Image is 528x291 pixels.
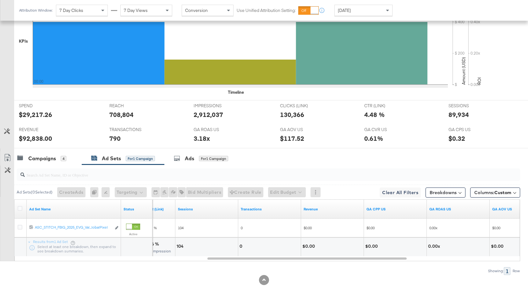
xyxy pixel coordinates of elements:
span: REVENUE [19,127,66,133]
span: 7 Day Clicks [59,8,83,13]
span: CLICKS (LINK) [280,103,327,109]
a: Transaction Revenue - The total sale revenue (excluding shipping and tax) of the transaction [304,207,361,212]
span: 104 [178,225,184,230]
span: SESSIONS [448,103,496,109]
label: Use Unified Attribution Setting: [237,8,296,13]
a: Sessions - GA Sessions - The total number of sessions [178,207,236,212]
div: $0.00 [365,243,380,249]
span: $0.00 [366,225,375,230]
span: $0.00 [304,225,312,230]
button: Clear All Filters [380,188,421,198]
a: Spend/GA Transactions [366,207,424,212]
div: $0.00 [302,243,317,249]
span: Custom [494,190,511,195]
button: Columns:Custom [470,188,520,198]
div: Ad Sets ( 0 Selected) [17,189,52,195]
div: $29,217.26 [19,110,52,119]
span: 7 Day Views [124,8,148,13]
a: Shows the current state of your Ad Set. [124,207,150,212]
span: Per Impression [146,249,171,253]
div: 104 [177,243,185,249]
button: Breakdowns [426,188,465,198]
div: 0.00x [428,243,442,249]
a: GA Revenue/Spend [429,207,487,212]
div: 708,804 [109,110,134,119]
span: Conversion [185,8,208,13]
div: 3.18x [194,134,210,143]
a: ASC_STITCH_FBIG_2025_EVG_Val...lobalPixel [35,225,111,231]
input: Search Ad Set Name, ID or Objective [25,166,475,178]
span: Clear All Filters [382,189,418,197]
span: GA CPS US [448,127,496,133]
div: Campaigns [28,155,56,162]
div: $117.52 [280,134,304,143]
div: 2,912,037 [194,110,223,119]
div: $0.32 [448,134,465,143]
span: GA CVR US [364,127,411,133]
div: 130,366 [280,110,304,119]
span: REACH [109,103,157,109]
div: 0 [90,187,102,197]
div: Attribution Window: [19,8,53,13]
div: 89,934 [448,110,469,119]
div: ASC_STITCH_FBIG_2025_EVG_Val...lobalPixel [35,225,111,230]
div: Showing: [488,269,504,273]
a: Your Ad Set name. [29,207,118,212]
div: Ad Sets [102,155,121,162]
div: KPIs [19,38,28,44]
div: $92,838.00 [19,134,52,143]
text: ROI [476,77,482,85]
a: Transactions - The total number of transactions [241,207,299,212]
span: CTR (LINK) [364,103,411,109]
span: $0.00 [492,225,500,230]
span: GA ROAS US [194,127,241,133]
span: [DATE] [338,8,351,13]
div: Ads [185,155,194,162]
span: GA AOV US [280,127,327,133]
span: 0 [241,225,243,230]
span: TRANSACTIONS [109,127,157,133]
div: for 1 Campaign [126,156,155,161]
div: 790 [109,134,121,143]
div: 1 [504,267,510,275]
span: Columns: [474,189,511,196]
label: Active [126,232,140,236]
div: for 1 Campaign [199,156,228,161]
div: 4.48 % [364,110,385,119]
a: The number of clicks received on a link in your ad divided by the number of impressions. [146,207,173,212]
div: 0.61% [364,134,383,143]
div: $0.00 [491,243,505,249]
span: 0.00x [429,225,437,230]
span: IMPRESSIONS [194,103,241,109]
div: 4 [61,156,66,161]
text: Amount (USD) [461,57,466,85]
span: SPEND [19,103,66,109]
div: Timeline [228,89,244,95]
div: Row [512,269,520,273]
div: 0 [239,243,244,249]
